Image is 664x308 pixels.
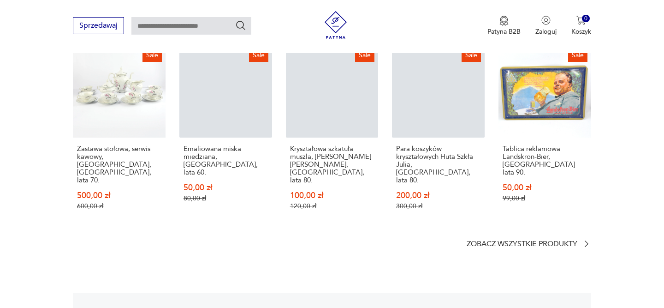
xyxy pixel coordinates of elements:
p: 50,00 zł [184,184,268,192]
p: 99,00 zł [503,194,587,202]
p: Kryształowa szkatuła muszla, [PERSON_NAME] [PERSON_NAME], [GEOGRAPHIC_DATA], lata 80. [290,145,374,184]
button: Zaloguj [535,16,557,36]
img: Ikona medalu [499,16,509,26]
p: Koszyk [571,27,591,36]
p: 120,00 zł [290,202,374,210]
div: 0 [582,15,590,23]
button: Patyna B2B [487,16,521,36]
a: SaleZastawa stołowa, serwis kawowy, Wałbrzych, Polska, lata 70.Zastawa stołowa, serwis kawowy, [G... [73,45,166,229]
p: Zobacz wszystkie produkty [467,241,577,247]
p: Para koszyków kryształowych Huta Szkła Julia, [GEOGRAPHIC_DATA], lata 80. [396,145,480,184]
p: Zastawa stołowa, serwis kawowy, [GEOGRAPHIC_DATA], [GEOGRAPHIC_DATA], lata 70. [77,145,161,184]
a: SaleTablica reklamowa Landskron-Bier, Niemcy lata 90.Tablica reklamowa Landskron-Bier, [GEOGRAPHI... [498,45,591,229]
p: Patyna B2B [487,27,521,36]
p: 80,00 zł [184,194,268,202]
p: 600,00 zł [77,202,161,210]
p: 300,00 zł [396,202,480,210]
button: Szukaj [235,20,246,31]
p: Emaliowana miska miedziana, [GEOGRAPHIC_DATA], lata 60. [184,145,268,176]
a: Zobacz wszystkie produkty [467,239,591,248]
img: Patyna - sklep z meblami i dekoracjami vintage [322,11,350,39]
a: Ikona medaluPatyna B2B [487,16,521,36]
p: 50,00 zł [503,184,587,192]
p: 100,00 zł [290,192,374,199]
button: 0Koszyk [571,16,591,36]
p: Zaloguj [535,27,557,36]
p: Tablica reklamowa Landskron-Bier, [GEOGRAPHIC_DATA] lata 90. [503,145,587,176]
a: SaleEmaliowana miska miedziana, Niemcy, lata 60.Emaliowana miska miedziana, [GEOGRAPHIC_DATA], la... [179,45,272,229]
img: Ikona koszyka [576,16,586,25]
a: SaleKryształowa szkatuła muszla, Huty Szkła Lucyna, Polska, lata 80.Kryształowa szkatuła muszla, ... [286,45,379,229]
button: Sprzedawaj [73,17,124,34]
p: 500,00 zł [77,192,161,199]
p: 200,00 zł [396,192,480,199]
img: Ikonka użytkownika [541,16,551,25]
a: Sprzedawaj [73,23,124,30]
a: SalePara koszyków kryształowych Huta Szkła Julia, Polska, lata 80.Para koszyków kryształowych Hut... [392,45,485,229]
